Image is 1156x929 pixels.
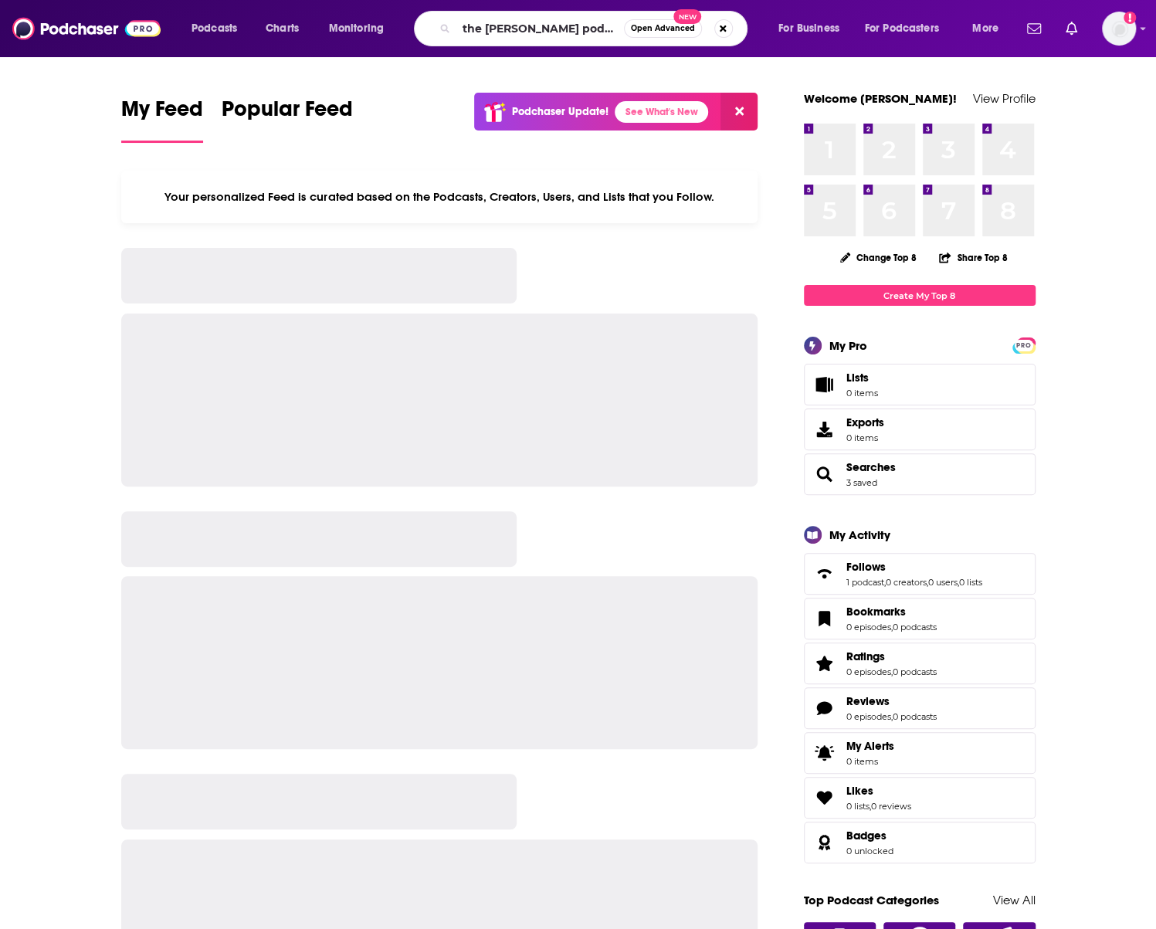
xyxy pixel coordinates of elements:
a: 0 episodes [846,666,891,677]
span: , [870,801,871,812]
a: My Alerts [804,732,1036,774]
span: , [891,666,893,677]
a: View All [993,893,1036,907]
img: User Profile [1102,12,1136,46]
span: Exports [846,415,884,429]
span: Popular Feed [222,96,353,131]
a: 0 users [928,577,958,588]
a: 0 podcasts [893,666,937,677]
a: Bookmarks [846,605,937,619]
span: Reviews [804,687,1036,729]
a: Reviews [809,697,840,719]
div: Search podcasts, credits, & more... [429,11,762,46]
span: Likes [804,777,1036,819]
span: 0 items [846,388,878,398]
span: , [891,622,893,632]
span: For Podcasters [865,18,939,39]
span: Podcasts [192,18,237,39]
a: Badges [846,829,893,843]
a: 0 lists [959,577,982,588]
button: Share Top 8 [938,242,1008,273]
div: My Pro [829,338,867,353]
span: New [673,9,701,24]
span: For Business [778,18,839,39]
span: , [958,577,959,588]
a: Show notifications dropdown [1059,15,1083,42]
span: Charts [266,18,299,39]
span: Logged in as evankrask [1102,12,1136,46]
a: Popular Feed [222,96,353,143]
a: Searches [809,463,840,485]
span: My Feed [121,96,203,131]
a: 0 reviews [871,801,911,812]
a: Ratings [809,653,840,674]
a: View Profile [973,91,1036,106]
a: 1 podcast [846,577,884,588]
a: Badges [809,832,840,853]
span: Bookmarks [804,598,1036,639]
a: 0 podcasts [893,711,937,722]
span: More [972,18,998,39]
span: Likes [846,784,873,798]
a: 0 creators [886,577,927,588]
span: , [884,577,886,588]
a: Follows [809,563,840,585]
a: Likes [809,787,840,809]
span: , [891,711,893,722]
a: Reviews [846,694,937,708]
a: Exports [804,409,1036,450]
a: 0 episodes [846,711,891,722]
button: open menu [961,16,1018,41]
span: Open Advanced [631,25,695,32]
a: 0 unlocked [846,846,893,856]
span: 0 items [846,432,884,443]
span: Ratings [846,649,885,663]
span: Lists [809,374,840,395]
p: Podchaser Update! [512,105,609,118]
a: Top Podcast Categories [804,893,939,907]
span: PRO [1015,340,1033,351]
a: Ratings [846,649,937,663]
span: Lists [846,371,878,385]
img: Podchaser - Follow, Share and Rate Podcasts [12,14,161,43]
a: My Feed [121,96,203,143]
a: Create My Top 8 [804,285,1036,306]
button: Change Top 8 [831,248,927,267]
span: Searches [804,453,1036,495]
button: Open AdvancedNew [624,19,702,38]
span: Badges [804,822,1036,863]
a: Likes [846,784,911,798]
a: Searches [846,460,896,474]
span: Lists [846,371,869,385]
span: Follows [804,553,1036,595]
button: open menu [181,16,257,41]
span: My Alerts [846,739,894,753]
svg: Add a profile image [1124,12,1136,24]
button: Show profile menu [1102,12,1136,46]
a: PRO [1015,339,1033,351]
a: Follows [846,560,982,574]
a: Welcome [PERSON_NAME]! [804,91,957,106]
a: Bookmarks [809,608,840,629]
a: Lists [804,364,1036,405]
span: Follows [846,560,886,574]
span: Reviews [846,694,890,708]
span: 0 items [846,756,894,767]
a: 0 lists [846,801,870,812]
span: Monitoring [329,18,384,39]
a: 3 saved [846,477,877,488]
span: Ratings [804,643,1036,684]
div: Your personalized Feed is curated based on the Podcasts, Creators, Users, and Lists that you Follow. [121,171,758,223]
a: Show notifications dropdown [1021,15,1047,42]
span: , [927,577,928,588]
span: Badges [846,829,886,843]
input: Search podcasts, credits, & more... [456,16,624,41]
span: Bookmarks [846,605,906,619]
button: open menu [318,16,404,41]
button: open menu [855,16,961,41]
span: My Alerts [809,742,840,764]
